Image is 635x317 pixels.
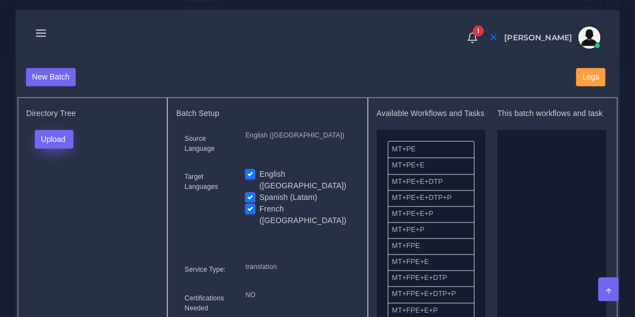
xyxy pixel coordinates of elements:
label: French ([GEOGRAPHIC_DATA]) [260,203,351,226]
p: NO [245,289,350,301]
a: New Batch [26,72,76,81]
img: avatar [578,27,600,49]
li: MT+PE+E+P [388,206,475,223]
li: MT+FPE+E+DTP [388,270,475,287]
p: English ([GEOGRAPHIC_DATA]) [245,130,350,141]
button: Logs [576,68,605,87]
li: MT+FPE [388,238,475,255]
button: Upload [35,130,74,149]
li: MT+PE+P [388,222,475,239]
h5: This batch workflows and task [497,109,606,118]
label: Certifications Needed [184,293,229,313]
a: [PERSON_NAME]avatar [499,27,604,49]
h5: Batch Setup [176,109,358,118]
label: Spanish (Latam) [260,192,317,203]
p: translation [245,261,350,273]
label: Service Type: [184,265,225,274]
li: MT+PE [388,141,475,158]
label: Source Language [184,134,229,154]
span: Logs [582,72,599,81]
button: New Batch [26,68,76,87]
span: 1 [473,25,484,36]
h5: Directory Tree [27,109,159,118]
li: MT+PE+E+DTP [388,174,475,191]
li: MT+FPE+E [388,254,475,271]
span: [PERSON_NAME] [504,34,572,41]
li: MT+FPE+E+DTP+P [388,286,475,303]
label: English ([GEOGRAPHIC_DATA]) [260,168,351,192]
label: Target Languages [184,172,229,192]
h5: Available Workflows and Tasks [377,109,486,118]
a: 1 [463,31,482,44]
li: MT+PE+E [388,157,475,174]
li: MT+PE+E+DTP+P [388,190,475,207]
